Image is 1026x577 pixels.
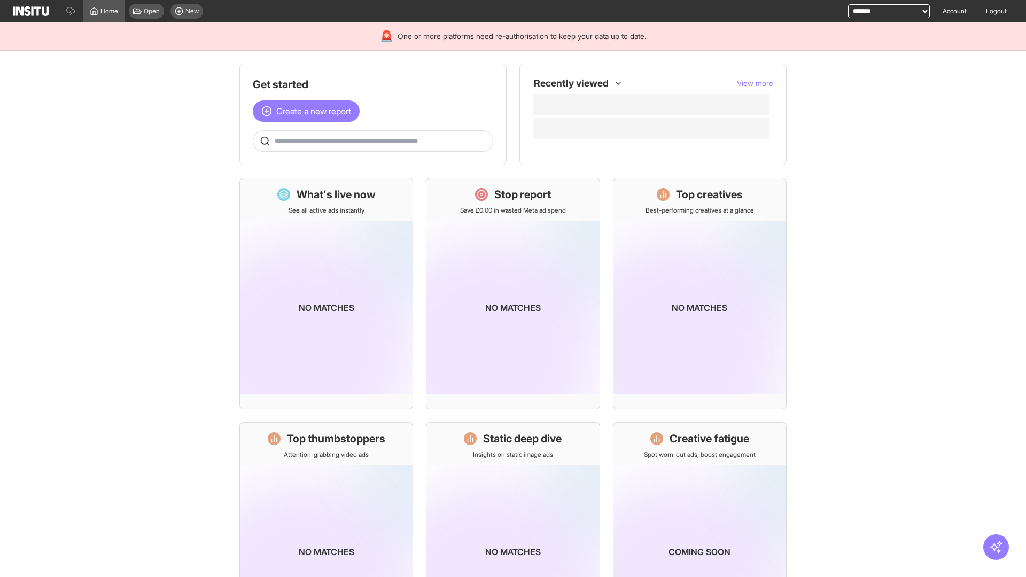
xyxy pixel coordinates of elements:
[253,100,360,122] button: Create a new report
[646,206,754,215] p: Best-performing creatives at a glance
[299,301,354,314] p: No matches
[13,6,49,16] img: Logo
[297,187,376,202] h1: What's live now
[672,301,727,314] p: No matches
[253,77,493,92] h1: Get started
[613,178,787,409] a: Top creativesBest-performing creatives at a glanceNo matches
[289,206,364,215] p: See all active ads instantly
[494,187,551,202] h1: Stop report
[398,31,646,42] span: One or more platforms need re-authorisation to keep your data up to date.
[426,221,599,394] img: coming-soon-gradient_kfitwp.png
[287,431,385,446] h1: Top thumbstoppers
[144,7,160,15] span: Open
[426,178,600,409] a: Stop reportSave £0.00 in wasted Meta ad spendNo matches
[613,221,786,394] img: coming-soon-gradient_kfitwp.png
[276,105,351,118] span: Create a new report
[676,187,743,202] h1: Top creatives
[185,7,199,15] span: New
[239,178,413,409] a: What's live nowSee all active ads instantlyNo matches
[284,450,369,459] p: Attention-grabbing video ads
[299,545,354,558] p: No matches
[737,78,773,89] button: View more
[473,450,553,459] p: Insights on static image ads
[100,7,118,15] span: Home
[380,29,393,44] div: 🚨
[483,431,562,446] h1: Static deep dive
[460,206,566,215] p: Save £0.00 in wasted Meta ad spend
[737,79,773,88] span: View more
[240,221,413,394] img: coming-soon-gradient_kfitwp.png
[485,545,541,558] p: No matches
[485,301,541,314] p: No matches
